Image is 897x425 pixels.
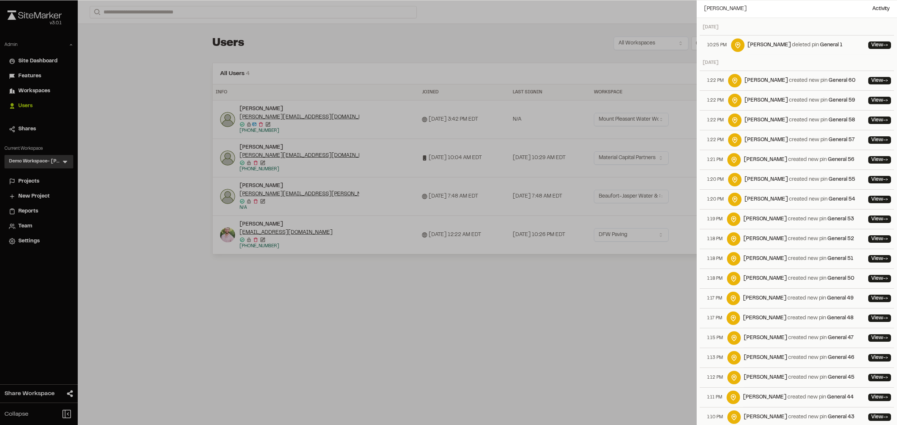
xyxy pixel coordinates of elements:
[883,118,888,122] span: ->
[868,354,891,362] a: View->
[703,170,728,189] div: 1:20 PM
[883,217,888,221] span: ->
[745,96,855,105] div: created new pin
[883,296,888,301] span: ->
[883,237,888,241] span: ->
[868,275,891,282] a: View->
[868,215,891,223] a: View->
[703,35,731,55] div: 10:25 PM
[868,156,891,164] a: View->
[883,336,888,340] span: ->
[744,354,854,362] div: created new pin
[703,368,727,387] div: 1:12 PM
[743,393,854,401] div: created new pin
[827,237,854,241] a: General 52
[703,289,727,308] div: 1:17 PM
[743,276,787,281] a: [PERSON_NAME]
[744,373,854,382] div: created new pin
[703,130,728,150] div: 1:22 PM
[829,98,855,103] a: General 59
[700,21,894,34] header: [DATE]
[743,314,854,322] div: created new pin
[883,276,888,281] span: ->
[883,316,888,320] span: ->
[872,5,890,13] span: Activity
[828,415,854,419] a: General 43
[883,197,888,202] span: ->
[703,91,728,110] div: 1:22 PM
[743,217,787,221] a: [PERSON_NAME]
[883,138,888,142] span: ->
[700,56,894,69] header: [DATE]
[703,328,727,348] div: 1:15 PM
[828,356,854,360] a: General 46
[827,276,854,281] a: General 50
[883,356,888,360] span: ->
[745,98,788,103] a: [PERSON_NAME]
[883,375,888,380] span: ->
[747,41,842,49] div: deleted pin
[703,229,727,249] div: 1:18 PM
[829,138,855,142] a: General 57
[868,235,891,243] a: View->
[827,296,854,301] a: General 49
[743,294,854,303] div: created new pin
[868,314,891,322] a: View->
[745,177,788,182] a: [PERSON_NAME]
[703,269,727,288] div: 1:18 PM
[883,78,888,83] span: ->
[703,150,727,170] div: 1:21 PM
[703,210,727,229] div: 1:19 PM
[868,413,891,421] a: View->
[868,41,891,49] a: View->
[743,274,854,283] div: created new pin
[868,374,891,381] a: View->
[868,176,891,183] a: View->
[745,77,856,85] div: created new pin
[829,197,855,202] a: General 54
[703,249,727,269] div: 1:18 PM
[883,257,888,261] span: ->
[703,190,728,209] div: 1:20 PM
[868,334,891,342] a: View->
[827,217,854,221] a: General 53
[744,334,854,342] div: created new pin
[868,97,891,104] a: View->
[868,295,891,302] a: View->
[829,177,855,182] a: General 55
[743,296,786,301] a: [PERSON_NAME]
[828,336,854,340] a: General 47
[743,237,787,241] a: [PERSON_NAME]
[743,316,786,320] a: [PERSON_NAME]
[744,375,787,380] a: [PERSON_NAME]
[703,348,727,367] div: 1:13 PM
[868,255,891,263] a: View->
[868,77,891,84] a: View->
[745,136,855,144] div: created new pin
[744,413,854,421] div: created new pin
[868,196,891,203] a: View->
[745,176,855,184] div: created new pin
[883,158,888,162] span: ->
[868,394,891,401] a: View->
[883,98,888,103] span: ->
[743,257,787,261] a: [PERSON_NAME]
[745,197,788,202] a: [PERSON_NAME]
[745,116,855,124] div: created new pin
[703,308,727,328] div: 1:17 PM
[828,158,854,162] a: General 56
[744,336,787,340] a: [PERSON_NAME]
[883,395,888,400] span: ->
[883,415,888,419] span: ->
[868,117,891,124] a: View->
[744,156,854,164] div: created new pin
[703,388,727,407] div: 1:11 PM
[704,5,747,13] span: [PERSON_NAME]
[745,118,788,122] a: [PERSON_NAME]
[744,158,787,162] a: [PERSON_NAME]
[747,43,791,47] a: [PERSON_NAME]
[743,395,786,400] a: [PERSON_NAME]
[827,316,854,320] a: General 48
[827,395,854,400] a: General 44
[745,138,788,142] a: [PERSON_NAME]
